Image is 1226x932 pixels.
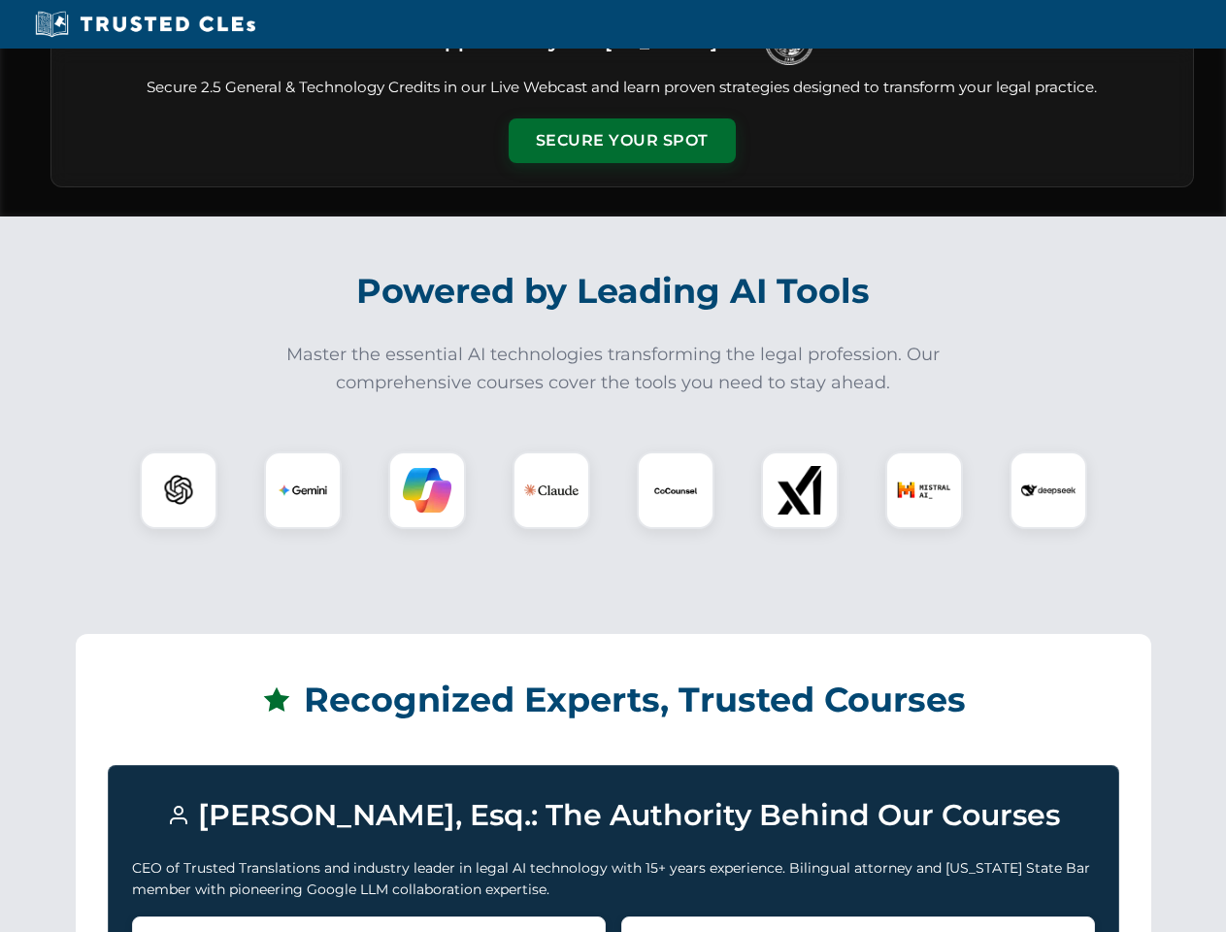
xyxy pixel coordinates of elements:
[885,451,963,529] div: Mistral AI
[388,451,466,529] div: Copilot
[651,466,700,515] img: CoCounsel Logo
[403,466,451,515] img: Copilot Logo
[761,451,839,529] div: xAI
[279,466,327,515] img: Gemini Logo
[524,463,579,517] img: Claude Logo
[108,666,1119,734] h2: Recognized Experts, Trusted Courses
[637,451,714,529] div: CoCounsel
[513,451,590,529] div: Claude
[29,10,261,39] img: Trusted CLEs
[1021,463,1076,517] img: DeepSeek Logo
[1010,451,1087,529] div: DeepSeek
[509,118,736,163] button: Secure Your Spot
[76,257,1151,325] h2: Powered by Leading AI Tools
[264,451,342,529] div: Gemini
[897,463,951,517] img: Mistral AI Logo
[75,77,1170,99] p: Secure 2.5 General & Technology Credits in our Live Webcast and learn proven strategies designed ...
[140,451,217,529] div: ChatGPT
[274,341,953,397] p: Master the essential AI technologies transforming the legal profession. Our comprehensive courses...
[132,857,1095,901] p: CEO of Trusted Translations and industry leader in legal AI technology with 15+ years experience....
[776,466,824,515] img: xAI Logo
[132,789,1095,842] h3: [PERSON_NAME], Esq.: The Authority Behind Our Courses
[150,462,207,518] img: ChatGPT Logo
